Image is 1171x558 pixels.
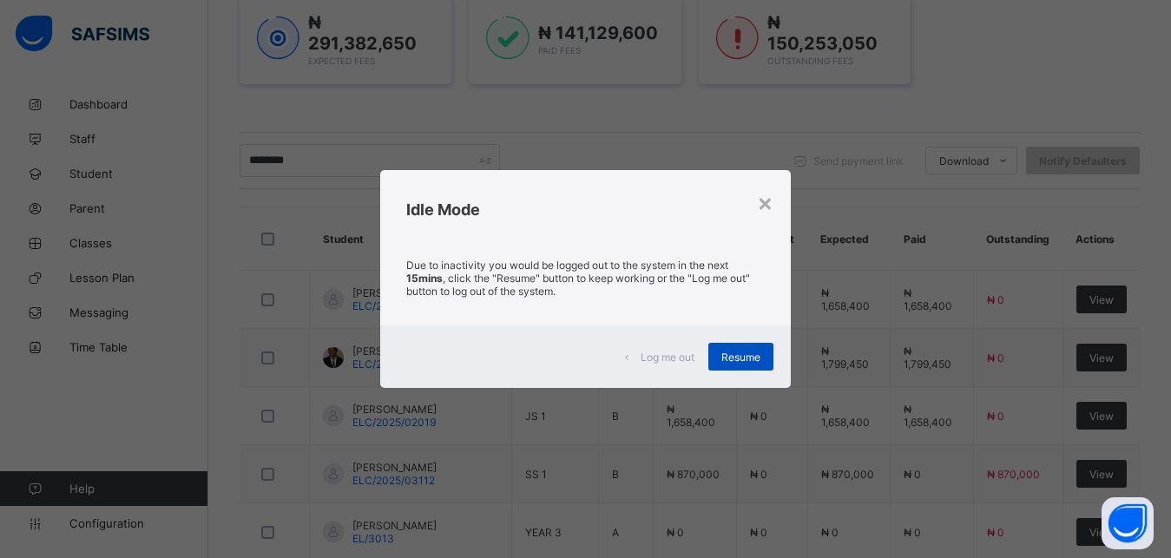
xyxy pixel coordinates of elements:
[406,259,764,298] p: Due to inactivity you would be logged out to the system in the next , click the "Resume" button t...
[406,272,443,285] strong: 15mins
[757,187,773,217] div: ×
[1102,497,1154,549] button: Open asap
[406,200,764,219] h2: Idle Mode
[721,351,760,364] span: Resume
[641,351,694,364] span: Log me out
